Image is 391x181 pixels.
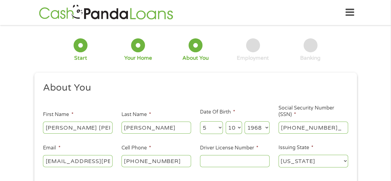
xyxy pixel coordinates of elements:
h2: About You [43,82,343,94]
label: First Name [43,111,73,118]
input: John [43,122,113,133]
img: GetLoanNow Logo [37,4,175,21]
label: Date Of Birth [200,109,235,115]
label: Cell Phone [121,145,151,151]
div: About You [182,55,209,62]
label: Driver License Number [200,145,258,151]
input: (541) 754-3010 [121,155,191,167]
input: john@gmail.com [43,155,113,167]
input: 078-05-1120 [278,122,348,133]
label: Email [43,145,60,151]
div: Your Home [124,55,152,62]
label: Issuing State [278,144,313,151]
div: Banking [300,55,321,62]
label: Social Security Number (SSN) [278,105,348,118]
div: Employment [237,55,269,62]
input: Smith [121,122,191,133]
label: Last Name [121,111,151,118]
div: Start [74,55,87,62]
